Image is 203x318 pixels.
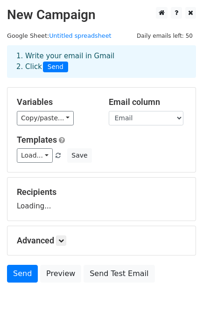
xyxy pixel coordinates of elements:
[84,265,154,283] a: Send Test Email
[17,187,186,211] div: Loading...
[133,32,196,39] a: Daily emails left: 50
[17,111,74,125] a: Copy/paste...
[9,51,194,72] div: 1. Write your email in Gmail 2. Click
[17,235,186,246] h5: Advanced
[43,62,68,73] span: Send
[67,148,91,163] button: Save
[7,7,196,23] h2: New Campaign
[49,32,111,39] a: Untitled spreadsheet
[7,32,112,39] small: Google Sheet:
[17,97,95,107] h5: Variables
[7,265,38,283] a: Send
[133,31,196,41] span: Daily emails left: 50
[17,187,186,197] h5: Recipients
[17,135,57,145] a: Templates
[40,265,81,283] a: Preview
[109,97,187,107] h5: Email column
[17,148,53,163] a: Load...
